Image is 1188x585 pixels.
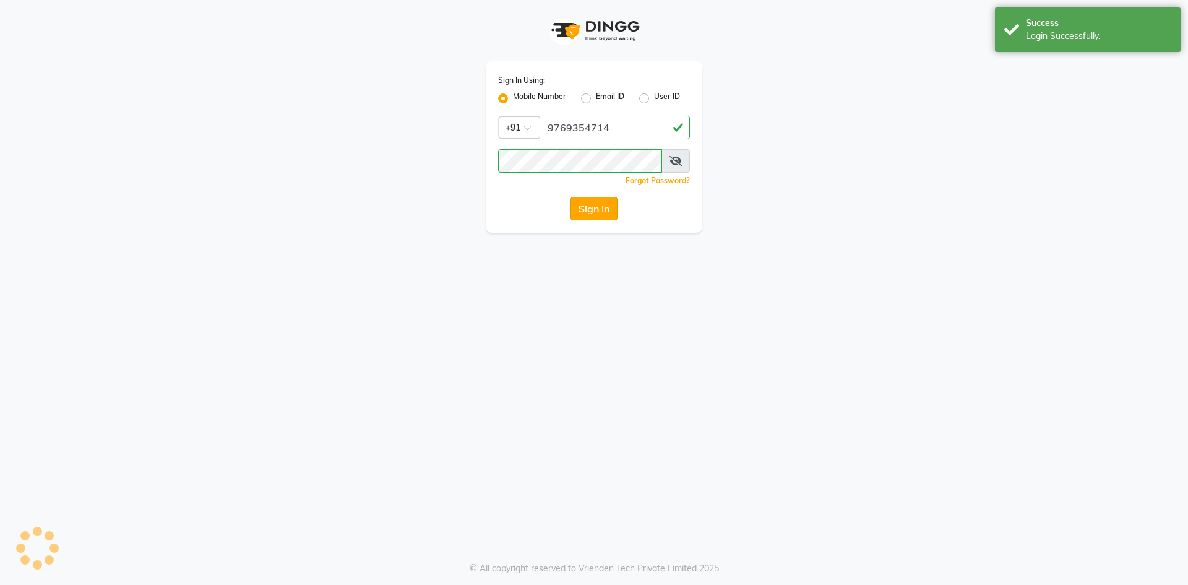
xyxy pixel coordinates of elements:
input: Username [498,149,662,173]
label: Sign In Using: [498,75,545,86]
button: Sign In [570,197,618,220]
img: logo1.svg [544,12,643,49]
label: User ID [654,91,680,106]
div: Login Successfully. [1026,30,1171,43]
input: Username [540,116,690,139]
div: Success [1026,17,1171,30]
label: Mobile Number [513,91,566,106]
label: Email ID [596,91,624,106]
a: Forgot Password? [626,176,690,185]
